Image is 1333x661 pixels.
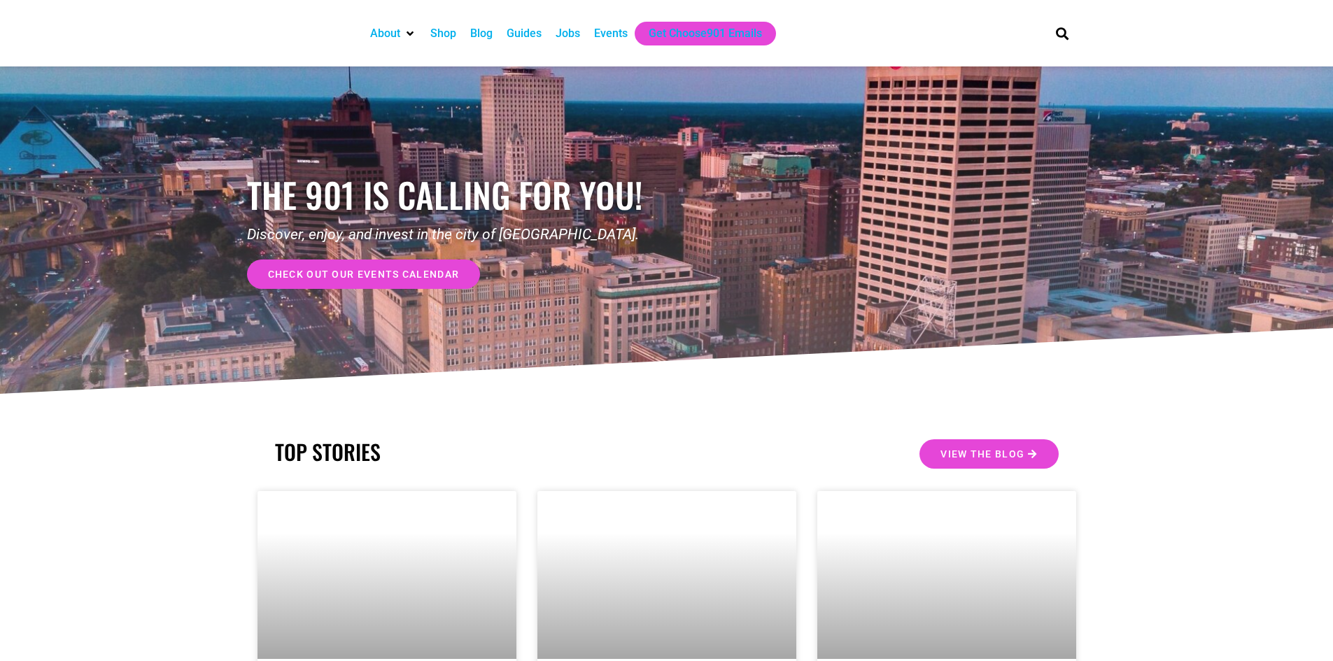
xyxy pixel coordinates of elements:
[1050,22,1073,45] div: Search
[556,25,580,42] a: Jobs
[370,25,400,42] a: About
[247,260,481,289] a: check out our events calendar
[649,25,762,42] a: Get Choose901 Emails
[363,22,423,45] div: About
[275,439,660,464] h2: TOP STORIES
[537,491,796,659] a: Two people jumping in front of a building with a guitar, featuring The Edge.
[594,25,628,42] a: Events
[363,22,1032,45] nav: Main nav
[247,174,667,215] h1: the 901 is calling for you!
[919,439,1058,469] a: View the Blog
[247,224,667,246] p: Discover, enjoy, and invest in the city of [GEOGRAPHIC_DATA].
[470,25,493,42] a: Blog
[430,25,456,42] a: Shop
[268,269,460,279] span: check out our events calendar
[507,25,542,42] a: Guides
[817,491,1076,659] a: A group of students sit attentively in a lecture hall, listening to a presentation. Some have not...
[940,449,1024,459] span: View the Blog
